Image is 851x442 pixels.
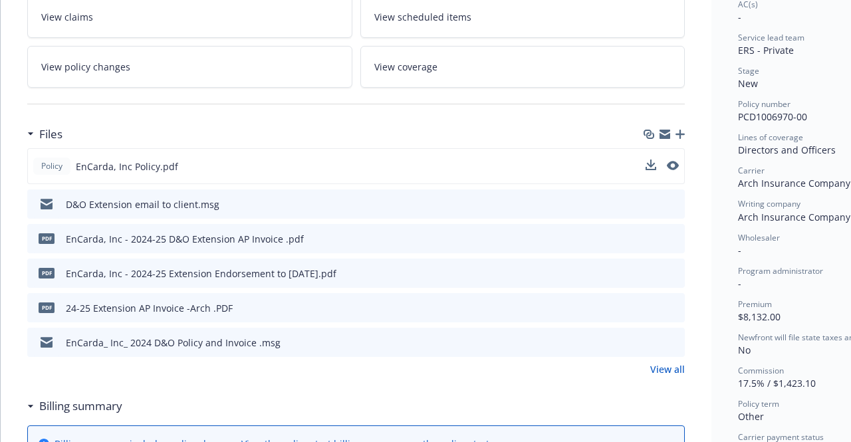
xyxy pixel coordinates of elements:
span: Policy number [738,98,790,110]
span: Carrier [738,165,765,176]
span: Lines of coverage [738,132,803,143]
span: Arch Insurance Company [738,211,850,223]
div: EnCarda_ Inc_ 2024 D&O Policy and Invoice .msg [66,336,281,350]
div: D&O Extension email to client.msg [66,197,219,211]
div: 24-25 Extension AP Invoice -Arch .PDF [66,301,233,315]
button: preview file [668,197,679,211]
span: pdf [39,268,55,278]
span: 17.5% / $1,423.10 [738,377,816,389]
h3: Billing summary [39,397,122,415]
button: download file [646,160,656,173]
div: EnCarda, Inc - 2024-25 Extension Endorsement to [DATE].pdf [66,267,336,280]
button: preview file [667,160,679,173]
button: preview file [668,232,679,246]
span: Policy [39,160,65,172]
span: PCD1006970-00 [738,110,807,123]
span: View scheduled items [374,10,471,24]
a: View all [650,362,685,376]
span: - [738,277,741,290]
button: download file [646,160,656,170]
button: preview file [668,267,679,280]
span: View coverage [374,60,437,74]
span: View claims [41,10,93,24]
div: Files [27,126,62,143]
span: $8,132.00 [738,310,781,323]
span: Policy term [738,398,779,409]
span: No [738,344,751,356]
button: preview file [668,336,679,350]
button: download file [646,197,657,211]
button: download file [646,232,657,246]
span: New [738,77,758,90]
button: download file [646,267,657,280]
a: View coverage [360,46,685,88]
button: download file [646,301,657,315]
button: preview file [668,301,679,315]
div: Billing summary [27,397,122,415]
span: EnCarda, Inc Policy.pdf [76,160,178,173]
h3: Files [39,126,62,143]
span: Writing company [738,198,800,209]
span: Arch Insurance Company [738,177,850,189]
span: - [738,244,741,257]
span: Program administrator [738,265,823,276]
span: PDF [39,302,55,312]
span: pdf [39,233,55,243]
span: - [738,11,741,23]
div: EnCarda, Inc - 2024-25 D&O Extension AP Invoice .pdf [66,232,304,246]
span: ERS - Private [738,44,794,56]
button: download file [646,336,657,350]
span: Other [738,410,764,423]
span: Wholesaler [738,232,780,243]
span: Service lead team [738,32,804,43]
span: Stage [738,65,759,76]
button: preview file [667,161,679,170]
span: Commission [738,365,784,376]
span: View policy changes [41,60,130,74]
a: View policy changes [27,46,352,88]
span: Premium [738,298,772,310]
